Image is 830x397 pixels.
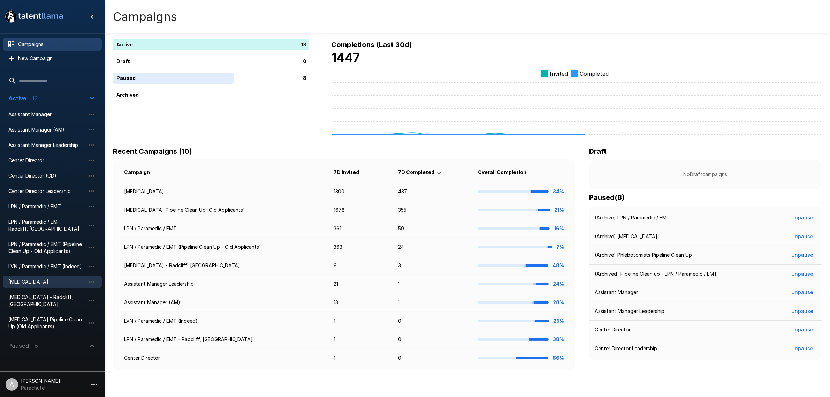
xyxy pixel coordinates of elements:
p: 0 [303,58,307,65]
td: 1 [328,349,393,367]
b: 38% [553,336,564,342]
button: Unpause [789,249,816,262]
button: Unpause [789,323,816,336]
td: 1300 [328,182,393,201]
button: Unpause [789,305,816,318]
td: [MEDICAL_DATA] - Radcliff, [GEOGRAPHIC_DATA] [119,256,328,275]
p: Center Director Leadership [595,345,657,352]
td: 1 [393,275,472,293]
td: 1 [393,293,472,312]
b: 28% [553,299,564,305]
button: Unpause [789,230,816,243]
td: 0 [393,349,472,367]
b: 1447 [332,50,360,65]
td: 437 [393,182,472,201]
p: 13 [302,41,307,48]
td: 59 [393,219,472,238]
td: Center Director [119,349,328,367]
td: 9 [328,256,393,275]
span: Overall Completion [478,168,535,177]
p: Center Director [595,326,631,333]
span: 7D Invited [334,168,368,177]
td: 1678 [328,201,393,219]
p: (Archive) Phlebotomists Pipeline Clean Up [595,252,692,259]
b: Draft [589,147,607,156]
span: 7D Completed [398,168,443,177]
td: 0 [393,330,472,349]
button: Unpause [789,286,816,299]
td: Assistant Manager Leadership [119,275,328,293]
td: LPN / Paramedic / EMT (Pipeline Clean Up - Old Applicants) [119,238,328,256]
td: 3 [393,256,472,275]
p: (Archived) Pipeline Clean up - LPN / Paramedic / EMT [595,270,717,277]
b: 48% [553,262,564,268]
p: (Archive) LPN / Paramedic / EMT [595,214,670,221]
td: 24 [393,238,472,256]
span: Campaign [124,168,159,177]
td: 1 [328,330,393,349]
td: 0 [393,312,472,330]
b: 7% [556,244,564,250]
p: No Draft campaigns [600,171,810,178]
td: [MEDICAL_DATA] Pipeline Clean Up (Old Applicants) [119,201,328,219]
p: (Archive) [MEDICAL_DATA] [595,233,657,240]
b: 25% [553,318,564,324]
p: Assistant Manager [595,289,638,296]
td: 361 [328,219,393,238]
h4: Campaigns [113,9,177,24]
b: 86% [553,355,564,361]
p: Assistant Manager Leadership [595,308,664,315]
td: LPN / Paramedic / EMT - Radcliff, [GEOGRAPHIC_DATA] [119,330,328,349]
button: Unpause [789,342,816,355]
td: 1 [328,312,393,330]
b: 24% [553,281,564,287]
b: Recent Campaigns (10) [113,147,192,156]
td: LVN / Paramedic / EMT (Indeed) [119,312,328,330]
b: 16% [554,225,564,231]
td: 13 [328,293,393,312]
b: Paused ( 8 ) [589,193,625,202]
p: 8 [303,75,307,82]
b: 21% [554,207,564,213]
td: 21 [328,275,393,293]
td: Assistant Manager (AM) [119,293,328,312]
b: Completions (Last 30d) [332,40,412,49]
td: 355 [393,201,472,219]
td: [MEDICAL_DATA] [119,182,328,201]
b: 34% [553,188,564,194]
button: Unpause [789,211,816,224]
td: LPN / Paramedic / EMT [119,219,328,238]
button: Unpause [789,268,816,280]
td: 363 [328,238,393,256]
